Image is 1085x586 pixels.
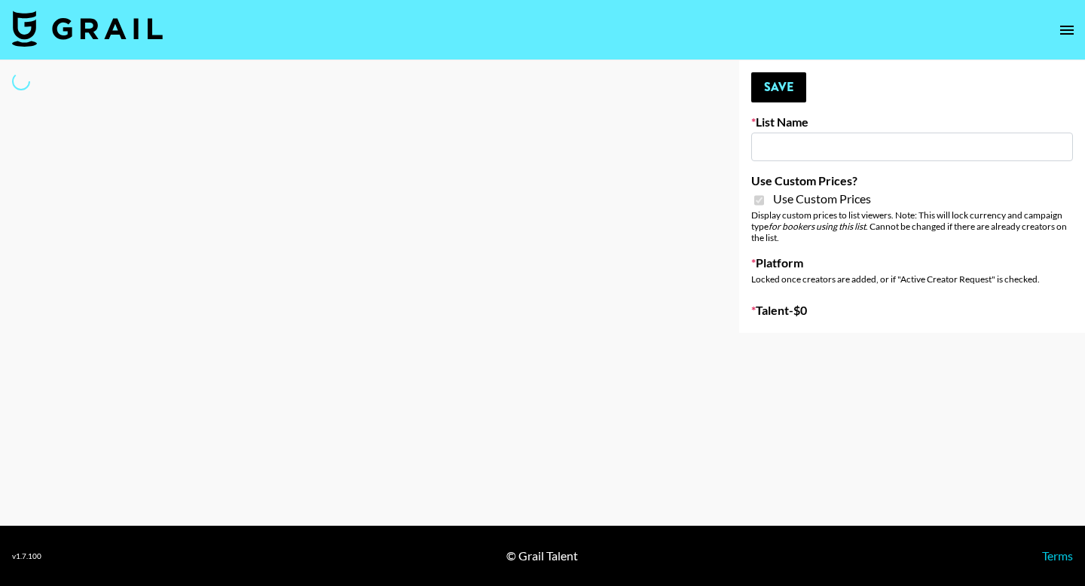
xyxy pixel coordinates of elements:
label: Use Custom Prices? [751,173,1073,188]
label: Talent - $ 0 [751,303,1073,318]
div: © Grail Talent [506,548,578,563]
em: for bookers using this list [769,221,866,232]
label: List Name [751,114,1073,130]
img: Grail Talent [12,11,163,47]
button: open drawer [1052,15,1082,45]
button: Save [751,72,806,102]
span: Use Custom Prices [773,191,871,206]
div: v 1.7.100 [12,551,41,561]
a: Terms [1042,548,1073,563]
div: Display custom prices to list viewers. Note: This will lock currency and campaign type . Cannot b... [751,209,1073,243]
div: Locked once creators are added, or if "Active Creator Request" is checked. [751,273,1073,285]
label: Platform [751,255,1073,270]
